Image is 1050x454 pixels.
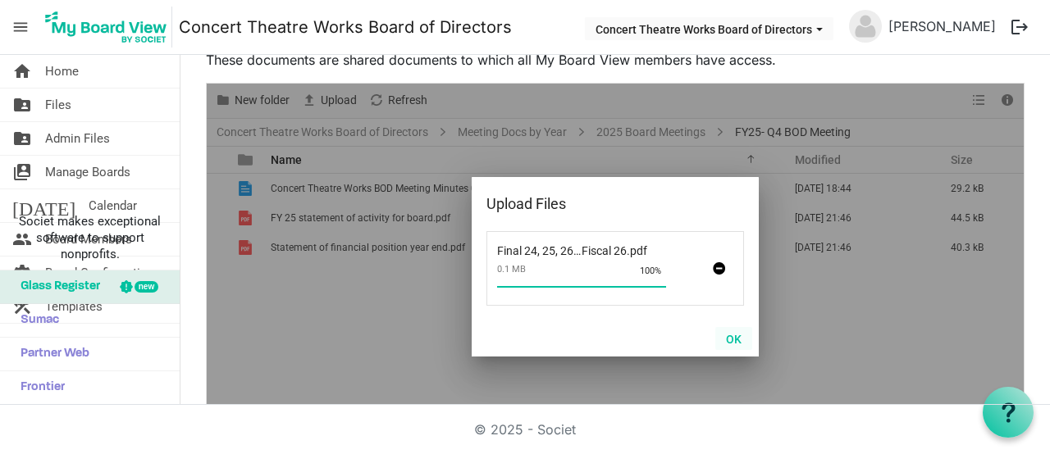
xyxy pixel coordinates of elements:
[12,122,32,155] span: folder_shared
[12,55,32,88] span: home
[704,254,733,284] span: Abort
[497,234,627,257] span: Final 24, 25, 26 - Concert Theatre Works, Inc Profit and Loss Fiscal 24 and Fiscal 25 and Fiscal ...
[89,189,137,222] span: Calendar
[486,192,692,216] div: Upload Files
[7,213,172,262] span: Societ makes exceptional software to support nonprofits.
[12,371,65,404] span: Frontier
[849,10,882,43] img: no-profile-picture.svg
[12,156,32,188] span: switch_account
[5,11,36,43] span: menu
[45,89,71,121] span: Files
[1002,10,1037,44] button: logout
[882,10,1002,43] a: [PERSON_NAME]
[474,421,576,438] a: © 2025 - Societ
[585,17,833,40] button: Concert Theatre Works Board of Directors dropdownbutton
[12,304,59,337] span: Sumac
[206,50,1025,70] p: These documents are shared documents to which all My Board View members have access.
[12,89,32,121] span: folder_shared
[45,156,130,188] span: Manage Boards
[640,266,661,276] span: 100%
[40,7,179,48] a: My Board View Logo
[715,327,752,350] button: OK
[40,7,172,48] img: My Board View Logo
[12,270,100,303] span: Glass Register
[45,55,79,88] span: Home
[135,281,158,293] div: new
[45,122,110,155] span: Admin Files
[497,257,669,281] span: 0.1 MB
[12,338,89,370] span: Partner Web
[179,11,512,43] a: Concert Theatre Works Board of Directors
[12,189,75,222] span: [DATE]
